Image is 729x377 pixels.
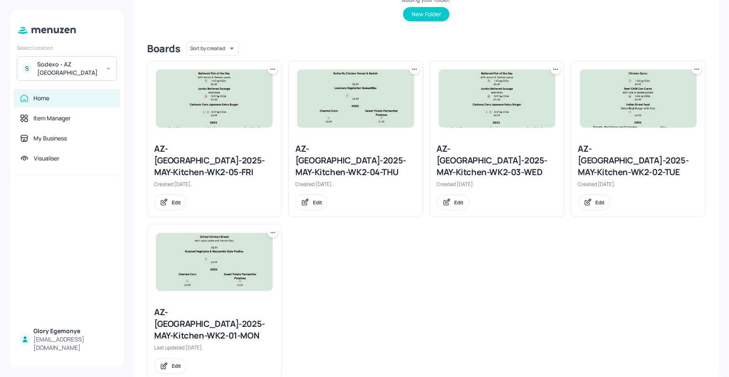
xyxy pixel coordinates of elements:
[578,143,699,178] div: AZ-[GEOGRAPHIC_DATA]-2025-MAY-Kitchen-WK2-02-TUE
[187,40,239,57] div: Sort by created
[596,199,605,206] div: Edit
[33,134,67,143] div: My Business
[154,344,274,351] div: Last updated [DATE].
[147,42,180,55] div: Boards
[33,335,114,352] div: [EMAIL_ADDRESS][DOMAIN_NAME]
[580,70,696,127] img: 2025-06-09-1749458923599beme3q6wmul.jpeg
[439,70,555,127] img: 2025-06-09-17494607471112xttpim2k0o.jpeg
[34,154,59,163] div: Visualiser
[156,70,272,127] img: 2025-06-09-17494607471112xttpim2k0o.jpeg
[22,64,32,74] div: S
[313,199,322,206] div: Edit
[295,181,416,188] div: Created [DATE].
[437,181,557,188] div: Created [DATE].
[455,199,464,206] div: Edit
[33,114,71,122] div: Item Manager
[172,362,181,369] div: Edit
[295,143,416,178] div: AZ-[GEOGRAPHIC_DATA]-2025-MAY-Kitchen-WK2-04-THU
[156,233,272,291] img: 2025-06-09-1749461907171bw5sw1yu8pr.jpeg
[33,94,49,102] div: Home
[37,60,100,77] div: Sodexo - AZ [GEOGRAPHIC_DATA]
[578,181,699,188] div: Created [DATE].
[172,199,181,206] div: Edit
[437,143,557,178] div: AZ-[GEOGRAPHIC_DATA]-2025-MAY-Kitchen-WK2-03-WED
[403,7,450,21] button: New Folder
[154,306,274,341] div: AZ-[GEOGRAPHIC_DATA]-2025-MAY-Kitchen-WK2-01-MON
[154,181,274,188] div: Created [DATE].
[154,143,274,178] div: AZ-[GEOGRAPHIC_DATA]-2025-MAY-Kitchen-WK2-05-FRI
[33,327,114,335] div: Glory Egemonye
[17,44,117,51] div: Select Location
[297,70,414,127] img: 2025-06-09-1749458231068sqy6hu39q9j.jpeg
